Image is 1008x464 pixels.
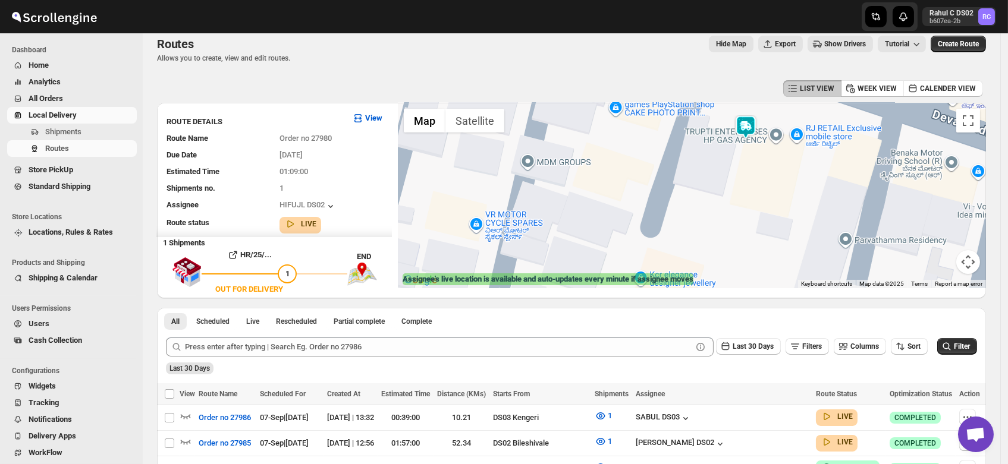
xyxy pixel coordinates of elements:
span: Dashboard [12,45,137,55]
button: Tutorial [878,36,926,52]
img: shop.svg [172,249,202,295]
span: Rescheduled [276,317,317,326]
img: ScrollEngine [10,2,99,31]
span: Action [959,390,980,398]
span: Filter [954,342,970,351]
span: COMPLETED [894,438,936,448]
span: Shipping & Calendar [29,273,98,282]
button: Routes [7,140,137,157]
span: Route Status [816,390,857,398]
p: Rahul C DS02 [930,8,974,18]
button: 1 [588,432,619,451]
button: Analytics [7,74,137,90]
img: Google [401,273,440,288]
span: [DATE] [280,150,303,159]
span: Rahul C DS02 [978,8,995,25]
span: Store PickUp [29,165,73,174]
div: 00:39:00 [381,412,430,424]
button: Filter [937,338,977,355]
button: Order no 27985 [191,434,258,453]
span: Assignee [636,390,665,398]
text: RC [982,13,991,21]
span: Tracking [29,398,59,407]
button: Notifications [7,411,137,428]
button: Shipments [7,124,137,140]
span: Hide Map [716,39,746,49]
b: LIVE [301,220,316,228]
span: Users Permissions [12,304,137,313]
label: Assignee's live location is available and auto-updates every minute if assignee moves [403,273,693,285]
button: Columns [834,338,886,355]
button: LIVE [284,218,316,230]
button: Tracking [7,394,137,411]
button: Locations, Rules & Rates [7,224,137,241]
span: Shipments no. [167,184,215,192]
button: Keyboard shortcuts [801,280,852,288]
b: LIVE [837,412,853,421]
span: Routes [45,144,69,153]
button: Show Drivers [808,36,873,52]
button: LIVE [821,436,853,448]
span: Notifications [29,415,72,424]
span: Route Name [199,390,237,398]
button: Show street map [404,109,445,132]
button: View [345,109,390,128]
div: DS02 Bileshivale [493,437,588,449]
button: WorkFlow [7,444,137,461]
b: LIVE [837,438,853,446]
span: Last 30 Days [733,342,774,351]
span: Route Name [167,134,208,143]
button: Show satellite imagery [445,109,504,132]
div: OUT FOR DELIVERY [215,283,283,295]
div: 10.21 [437,412,486,424]
span: All Orders [29,94,63,103]
span: Local Delivery [29,111,77,119]
button: WEEK VIEW [841,80,904,97]
div: [DATE] | 12:56 [327,437,374,449]
span: Create Route [938,39,979,49]
span: Show Drivers [824,39,866,49]
span: COMPLETED [894,413,936,422]
span: WorkFlow [29,448,62,457]
span: 01:09:00 [280,167,308,176]
span: Order no 27986 [199,412,251,424]
span: Assignee [167,200,199,209]
span: Order no 27985 [199,437,251,449]
input: Press enter after typing | Search Eg. Order no 27986 [185,337,692,356]
div: END [357,251,392,263]
button: [PERSON_NAME] DS02 [636,438,726,450]
span: Home [29,61,49,70]
span: Scheduled [196,317,230,326]
a: Report a map error [935,280,982,287]
button: Widgets [7,378,137,394]
button: All Orders [7,90,137,107]
button: User menu [922,7,996,26]
span: Tutorial [885,40,909,49]
button: LIST VIEW [783,80,841,97]
span: Distance (KMs) [437,390,486,398]
p: Allows you to create, view and edit routes. [157,53,290,63]
button: Home [7,57,137,74]
button: Order no 27986 [191,408,258,427]
span: Export [775,39,796,49]
span: 07-Sep | [DATE] [260,438,309,447]
span: Estimated Time [381,390,430,398]
span: 07-Sep | [DATE] [260,413,309,422]
button: HIFUJL DS02 [280,200,337,212]
span: Partial complete [334,317,385,326]
button: Delivery Apps [7,428,137,444]
span: Users [29,319,49,328]
div: DS03 Kengeri [493,412,588,424]
span: Delivery Apps [29,431,76,440]
span: 1 [280,184,284,192]
span: Filters [802,342,822,351]
a: Terms (opens in new tab) [911,280,928,287]
b: HR/25/... [240,250,272,259]
span: WEEK VIEW [858,84,897,93]
b: View [365,113,382,122]
button: Last 30 Days [716,338,781,355]
button: 1 [588,406,619,425]
button: Create Route [931,36,986,52]
button: Shipping & Calendar [7,270,137,286]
